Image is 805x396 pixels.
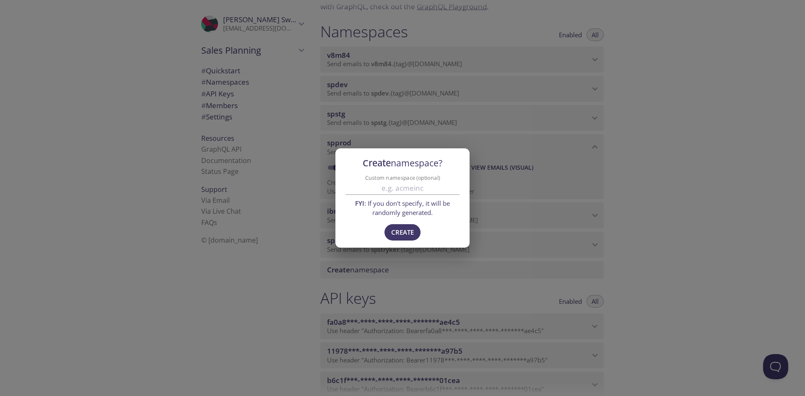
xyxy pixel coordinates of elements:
button: Create [384,224,421,240]
label: Custom namespace (optional) [360,175,445,181]
input: e.g. acmeinc [345,181,460,195]
span: namespace? [391,157,442,169]
span: Create [391,227,414,238]
span: : If you don't specify, it will be randomly generated. [345,199,460,217]
span: Create [363,157,442,169]
span: FYI [355,199,364,207]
